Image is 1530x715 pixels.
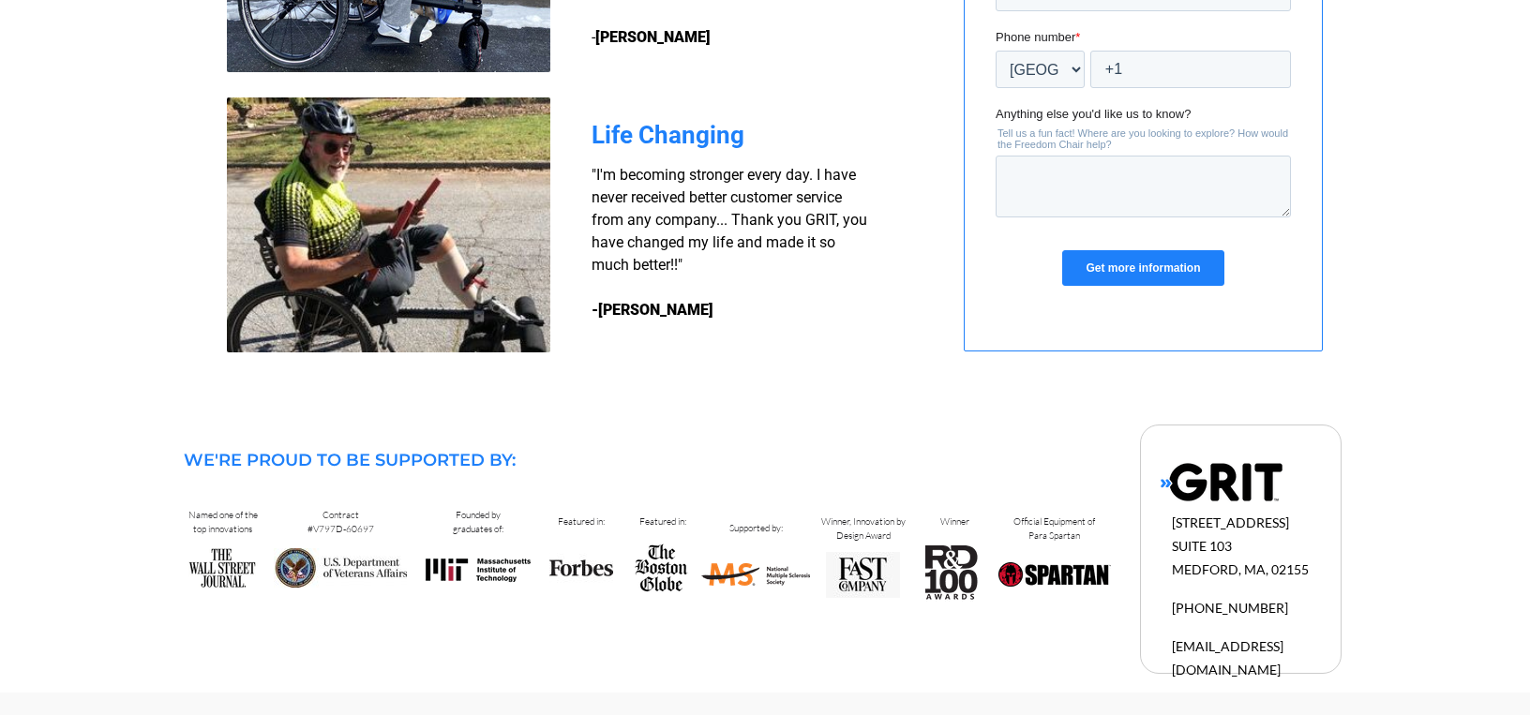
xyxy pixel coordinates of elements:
span: WE'RE PROUD TO BE SUPPORTED BY: [184,450,516,470]
span: Featured in: [639,515,686,528]
span: Winner, Innovation by Design Award [821,515,906,542]
span: Featured in: [558,515,605,528]
span: Supported by: [729,522,783,534]
span: [PHONE_NUMBER] [1172,600,1288,616]
span: Life Changing [592,121,744,149]
span: Named one of the top innovations [188,509,258,535]
span: Contract #V797D-60697 [307,509,374,535]
span: SUITE 103 [1172,538,1232,554]
strong: -[PERSON_NAME] [592,301,713,319]
span: Founded by graduates of: [453,509,503,535]
span: [STREET_ADDRESS] [1172,514,1289,530]
span: [EMAIL_ADDRESS][DOMAIN_NAME] [1172,638,1283,678]
span: "I'm becoming stronger every day. I have never received better customer service from any company.... [592,166,867,274]
span: Winner [940,515,969,528]
span: Official Equipment of Para Spartan [1013,515,1095,542]
strong: [PERSON_NAME] [595,28,711,46]
span: MEDFORD, MA, 02155 [1172,561,1309,577]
